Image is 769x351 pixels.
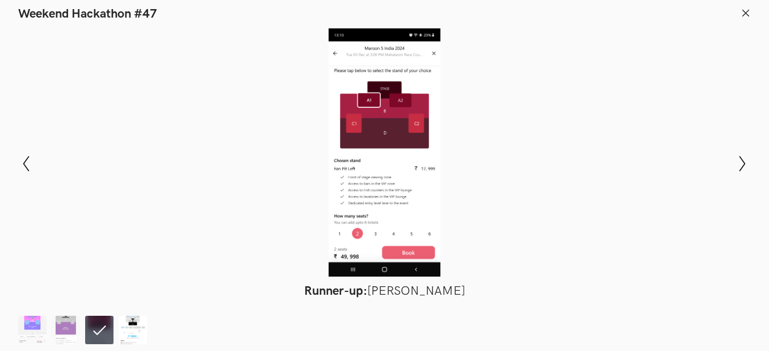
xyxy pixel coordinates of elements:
img: BookMyShow.png [119,316,147,344]
h1: Weekend Hackathon #47 [18,7,157,22]
figcaption: [PERSON_NAME] [44,283,725,299]
strong: Runner-up: [304,283,367,299]
img: BookMyShow_nirmal.png [18,316,47,344]
img: BookMyShow.png [52,316,80,344]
